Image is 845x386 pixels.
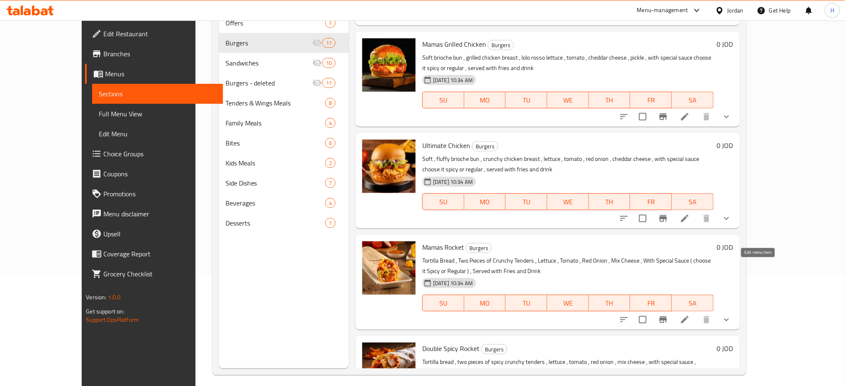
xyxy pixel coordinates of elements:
span: Get support on: [86,306,124,317]
span: Upsell [103,229,216,239]
button: MO [464,92,506,108]
button: WE [547,92,589,108]
div: Sandwiches [226,58,312,68]
div: Burgers - deleted11 [219,73,349,93]
div: items [322,78,336,88]
span: SU [426,196,461,208]
div: Burgers [472,141,498,151]
div: items [322,58,336,68]
span: Tenders & Wings Meals [226,98,325,108]
svg: Show Choices [722,112,732,122]
button: WE [547,295,589,311]
span: Ultimate Chicken [422,139,470,152]
span: 7 [326,179,335,187]
div: Menu-management [637,5,688,15]
span: Version: [86,292,106,303]
span: 2 [326,159,335,167]
h6: 0 JOD [717,140,733,151]
a: Edit menu item [680,112,690,122]
div: Kids Meals2 [219,153,349,173]
img: Ultimate Chicken [362,140,416,193]
button: TU [506,193,547,210]
button: SA [672,295,714,311]
span: Beverages [226,198,325,208]
button: delete [697,107,717,127]
span: Burgers [481,345,507,354]
p: Soft , fluffy brioche bun , crunchy chicken breast , lettuce , tomato , red onion , cheddar chees... [422,154,713,175]
div: Family Meals4 [219,113,349,133]
a: Menu disclaimer [85,204,223,224]
div: Desserts1 [219,213,349,233]
a: Edit Menu [92,124,223,144]
button: delete [697,310,717,330]
span: 11 [323,39,335,47]
span: WE [551,297,586,309]
span: MO [468,196,503,208]
span: 11 [323,79,335,87]
a: Edit menu item [680,213,690,223]
span: SU [426,297,461,309]
button: Branch-specific-item [653,310,673,330]
span: Promotions [103,189,216,199]
button: Branch-specific-item [653,107,673,127]
button: MO [464,295,506,311]
span: Select to update [634,108,652,125]
div: Burgers [481,344,507,354]
button: TH [589,295,631,311]
p: Tortilla Bread , Two Pieces of Crunchy Tenders , Lettuce , Tomato , Red Onion , Mix Cheese , With... [422,256,713,276]
span: Edit Menu [99,129,216,139]
span: H [830,6,834,15]
a: Sections [92,84,223,104]
button: SA [672,92,714,108]
div: Tenders & Wings Meals8 [219,93,349,113]
button: show more [717,310,737,330]
span: 1 [326,219,335,227]
span: FR [634,196,669,208]
span: Select to update [634,311,652,328]
span: Burgers [488,40,514,50]
div: Offers1 [219,13,349,33]
button: FR [630,193,672,210]
span: TU [509,297,544,309]
button: show more [717,107,737,127]
span: [DATE] 10:34 AM [430,279,476,287]
span: SA [675,297,710,309]
span: Desserts [226,218,325,228]
span: Sections [99,89,216,99]
div: items [325,218,336,228]
div: Side Dishes [226,178,325,188]
span: Double Spicy Rocket [422,342,479,355]
span: [DATE] 10:34 AM [430,76,476,84]
a: Grocery Checklist [85,264,223,284]
button: TH [589,193,631,210]
span: WE [551,94,586,106]
span: Burgers [466,243,491,253]
div: items [325,118,336,128]
svg: Inactive section [312,58,322,68]
a: Choice Groups [85,144,223,164]
span: Burgers - deleted [226,78,312,88]
span: 4 [326,199,335,207]
div: Jordan [727,6,744,15]
span: MO [468,297,503,309]
button: SA [672,193,714,210]
span: Menus [105,69,216,79]
span: Mamas Grilled Chicken [422,38,486,50]
img: Mamas Grilled Chicken [362,38,416,92]
span: 8 [326,99,335,107]
span: Offers [226,18,325,28]
div: Burgers [466,243,492,253]
button: TU [506,295,547,311]
h6: 0 JOD [717,343,733,354]
div: Burgers11 [219,33,349,53]
p: Tortilla bread , two pieces of spicy crunchy tenders , lettuce , tomato , red onion , mix cheese ... [422,357,713,378]
span: Bites [226,138,325,148]
span: Select to update [634,210,652,227]
div: Sandwiches10 [219,53,349,73]
a: Menus [85,64,223,84]
span: 10 [323,59,335,67]
span: Grocery Checklist [103,269,216,279]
